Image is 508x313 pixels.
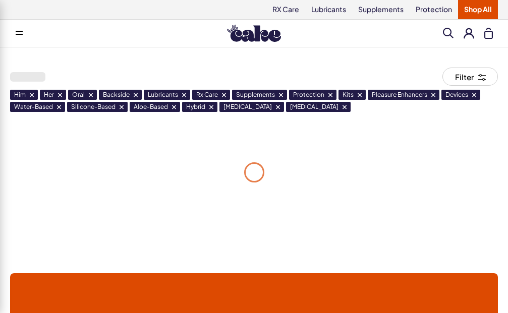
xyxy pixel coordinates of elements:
[68,90,97,100] button: Oral
[441,90,480,100] button: Devices
[67,102,128,112] button: Silicone-Based
[368,90,439,100] button: Pleasure Enhancers
[232,90,287,100] button: Supplements
[338,90,366,100] button: Kits
[144,90,190,100] button: Lubricants
[192,90,230,100] button: Rx Care
[442,68,498,86] button: Filter
[10,90,38,100] button: Him
[99,90,142,100] button: Backside
[182,102,217,112] button: Hybrid
[40,90,66,100] button: Her
[10,102,65,112] button: Water-Based
[130,102,180,112] button: Aloe-Based
[219,102,284,112] button: [MEDICAL_DATA]
[289,90,336,100] button: Protection
[227,25,281,42] img: Hello Cake
[286,102,351,112] button: [MEDICAL_DATA]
